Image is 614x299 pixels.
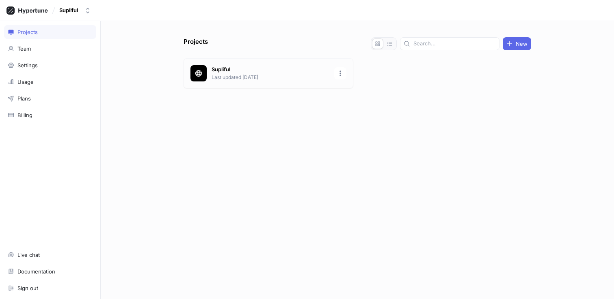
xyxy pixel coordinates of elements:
div: Settings [17,62,38,68]
div: Usage [17,79,34,85]
a: Team [4,42,96,56]
div: Live chat [17,252,40,258]
div: Supliful [59,7,78,14]
button: Supliful [56,4,94,17]
button: New [503,37,531,50]
a: Settings [4,58,96,72]
div: Billing [17,112,32,118]
a: Documentation [4,265,96,278]
input: Search... [413,40,496,48]
p: Projects [184,37,208,50]
p: Supliful [212,66,329,74]
div: Projects [17,29,38,35]
a: Plans [4,92,96,105]
div: Plans [17,95,31,102]
div: Documentation [17,268,55,275]
a: Usage [4,75,96,89]
a: Billing [4,108,96,122]
div: Team [17,45,31,52]
span: New [516,41,528,46]
p: Last updated [DATE] [212,74,329,81]
div: Sign out [17,285,38,291]
a: Projects [4,25,96,39]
